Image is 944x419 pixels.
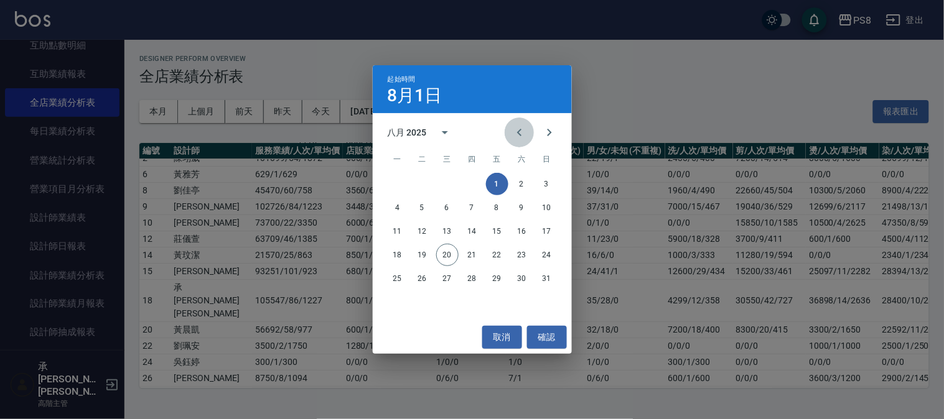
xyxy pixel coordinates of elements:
[511,173,533,195] button: 2
[436,244,459,266] button: 20
[511,220,533,242] button: 16
[461,196,484,219] button: 7
[536,244,558,266] button: 24
[411,244,434,266] button: 19
[411,267,434,290] button: 26
[511,147,533,172] span: 星期六
[486,173,508,195] button: 1
[386,267,409,290] button: 25
[461,147,484,172] span: 星期四
[386,147,409,172] span: 星期一
[411,196,434,219] button: 5
[386,196,409,219] button: 4
[511,196,533,219] button: 9
[536,220,558,242] button: 17
[511,244,533,266] button: 23
[386,220,409,242] button: 11
[411,147,434,172] span: 星期二
[536,267,558,290] button: 31
[411,220,434,242] button: 12
[430,117,460,147] button: calendar view is open, switch to year view
[486,267,508,290] button: 29
[536,147,558,172] span: 星期日
[486,147,508,172] span: 星期五
[482,326,522,349] button: 取消
[436,267,459,290] button: 27
[527,326,567,349] button: 確認
[386,244,409,266] button: 18
[486,244,508,266] button: 22
[461,267,484,290] button: 28
[388,75,416,83] span: 起始時間
[461,244,484,266] button: 21
[388,88,442,103] h4: 8月1日
[536,196,558,219] button: 10
[436,147,459,172] span: 星期三
[388,126,427,139] div: 八月 2025
[535,117,564,147] button: Next month
[486,220,508,242] button: 15
[511,267,533,290] button: 30
[505,117,535,147] button: Previous month
[436,196,459,219] button: 6
[436,220,459,242] button: 13
[536,173,558,195] button: 3
[486,196,508,219] button: 8
[461,220,484,242] button: 14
